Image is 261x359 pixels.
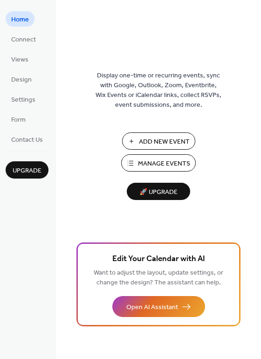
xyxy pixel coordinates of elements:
[6,11,34,27] a: Home
[126,303,178,312] span: Open AI Assistant
[6,51,34,67] a: Views
[112,253,205,266] span: Edit Your Calendar with AI
[112,296,205,317] button: Open AI Assistant
[6,131,48,147] a: Contact Us
[139,137,190,147] span: Add New Event
[11,15,29,25] span: Home
[122,132,195,150] button: Add New Event
[11,35,36,45] span: Connect
[6,91,41,107] a: Settings
[13,166,41,176] span: Upgrade
[127,183,190,200] button: 🚀 Upgrade
[6,71,37,87] a: Design
[96,71,221,110] span: Display one-time or recurring events, sync with Google, Outlook, Zoom, Eventbrite, Wix Events or ...
[6,111,31,127] a: Form
[138,159,190,169] span: Manage Events
[132,186,185,199] span: 🚀 Upgrade
[11,95,35,105] span: Settings
[6,31,41,47] a: Connect
[11,55,28,65] span: Views
[11,75,32,85] span: Design
[94,267,223,289] span: Want to adjust the layout, update settings, or change the design? The assistant can help.
[11,135,43,145] span: Contact Us
[11,115,26,125] span: Form
[6,161,48,179] button: Upgrade
[121,154,196,172] button: Manage Events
